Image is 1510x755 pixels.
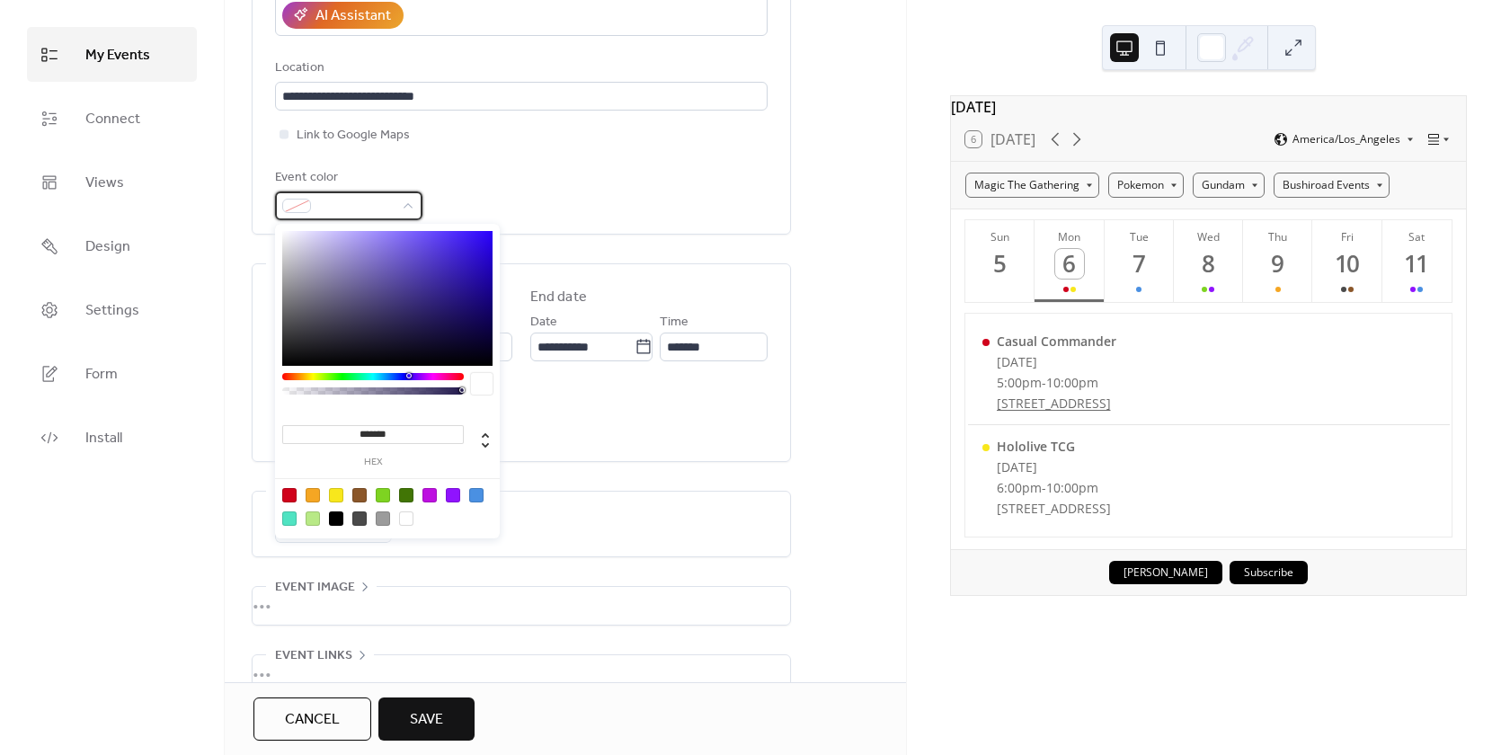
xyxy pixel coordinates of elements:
div: 9 [1264,249,1293,279]
span: Design [85,233,130,261]
div: 8 [1194,249,1223,279]
div: [DATE] [951,96,1466,118]
div: #000000 [329,511,343,526]
span: Form [85,360,118,388]
span: Date [530,312,557,333]
div: [STREET_ADDRESS] [997,500,1111,517]
div: [DATE] [997,458,1111,475]
div: Thu [1248,229,1307,244]
a: Settings [27,282,197,337]
label: hex [282,457,464,467]
div: Sun [971,229,1029,244]
button: Save [378,697,475,741]
span: - [1042,479,1046,496]
span: Event links [275,645,352,667]
a: Views [27,155,197,209]
span: My Events [85,41,150,69]
a: Connect [27,91,197,146]
button: Sun5 [965,220,1035,302]
button: Wed8 [1174,220,1243,302]
button: Subscribe [1230,561,1308,584]
div: #417505 [399,488,413,502]
span: Install [85,424,122,452]
div: Tue [1110,229,1168,244]
div: AI Assistant [315,5,391,27]
span: Event image [275,577,355,599]
button: Thu9 [1243,220,1312,302]
span: 5:00pm [997,374,1042,391]
div: Sat [1388,229,1446,244]
div: 11 [1402,249,1432,279]
div: #FFFFFF [399,511,413,526]
div: #D0021B [282,488,297,502]
div: Mon [1040,229,1098,244]
div: [DATE] [997,353,1116,370]
div: #4A4A4A [352,511,367,526]
div: #F5A623 [306,488,320,502]
div: ••• [253,655,790,693]
div: Event color [275,167,419,189]
span: 6:00pm [997,479,1042,496]
a: Form [27,346,197,401]
span: 10:00pm [1046,479,1098,496]
div: 10 [1333,249,1363,279]
button: AI Assistant [282,2,404,29]
div: Location [275,58,764,79]
span: Settings [85,297,139,324]
span: Link to Google Maps [297,125,410,147]
div: 6 [1055,249,1085,279]
button: [PERSON_NAME] [1109,561,1222,584]
div: Hololive TCG [997,438,1111,455]
div: #7ED321 [376,488,390,502]
div: Fri [1318,229,1376,244]
button: Fri10 [1312,220,1381,302]
div: End date [530,287,587,308]
div: #50E3C2 [282,511,297,526]
div: #F8E71C [329,488,343,502]
a: My Events [27,27,197,82]
div: #4A90E2 [469,488,484,502]
button: Cancel [253,697,371,741]
span: America/Los_Angeles [1292,134,1400,145]
div: #9B9B9B [376,511,390,526]
div: Casual Commander [997,333,1116,350]
div: ••• [253,587,790,625]
span: Time [660,312,688,333]
span: Views [85,169,124,197]
button: Sat11 [1382,220,1452,302]
button: Mon6 [1035,220,1104,302]
button: Tue7 [1105,220,1174,302]
a: [STREET_ADDRESS] [997,395,1116,412]
span: - [1042,374,1046,391]
span: 10:00pm [1046,374,1098,391]
span: Save [410,709,443,731]
span: Connect [85,105,140,133]
span: Cancel [285,709,340,731]
div: 5 [985,249,1015,279]
div: Wed [1179,229,1238,244]
div: #B8E986 [306,511,320,526]
a: Install [27,410,197,465]
div: #8B572A [352,488,367,502]
a: Design [27,218,197,273]
div: #9013FE [446,488,460,502]
div: 7 [1124,249,1154,279]
div: #BD10E0 [422,488,437,502]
